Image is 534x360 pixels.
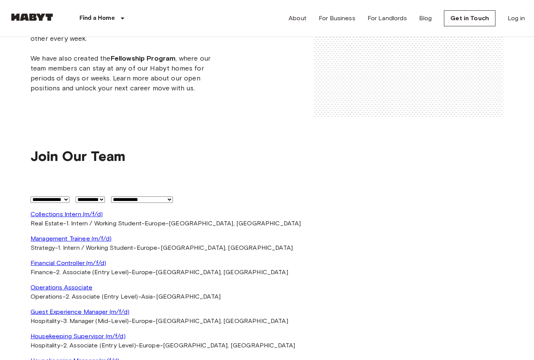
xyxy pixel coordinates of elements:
[31,317,288,325] span: - - -
[31,220,301,227] span: - - -
[31,244,293,251] span: - - -
[31,332,503,341] a: Housekeeping Supervisor (m/f/d)
[139,342,160,349] span: Europe
[9,13,55,21] img: Habyt
[368,14,407,23] a: For Landlords
[31,259,503,268] a: Financial Controller (m/f/d)
[63,317,129,325] span: 3. Manager (Mid-Level)
[145,220,166,227] span: Europe
[31,234,503,243] a: Management Trainee (m/f/d)
[31,293,221,300] span: - - -
[419,14,432,23] a: Blog
[31,4,220,93] span: We provide a balance of working at the office and from home, empowering our team to enjoy a flexi...
[31,317,60,325] span: Hospitality
[163,342,295,349] span: [GEOGRAPHIC_DATA], [GEOGRAPHIC_DATA]
[31,148,126,164] span: Join Our Team
[31,210,503,219] a: Collections Intern (m/f/d)
[31,244,55,251] span: Strategy
[58,244,133,251] span: 1. Intern / Working Student
[56,268,129,276] span: 2. Associate (Entry Level)
[141,293,153,300] span: Asia
[31,307,503,317] a: Guest Experience Manager (m/f/d)
[156,317,288,325] span: [GEOGRAPHIC_DATA], [GEOGRAPHIC_DATA]
[111,54,176,63] b: Fellowship Program
[31,283,503,292] a: Operations Associate
[289,14,307,23] a: About
[508,14,525,23] a: Log in
[31,342,295,349] span: - - -
[156,293,221,300] span: [GEOGRAPHIC_DATA]
[132,317,153,325] span: Europe
[31,268,53,276] span: Finance
[31,342,60,349] span: Hospitality
[31,293,63,300] span: Operations
[137,244,158,251] span: Europe
[169,220,301,227] span: [GEOGRAPHIC_DATA], [GEOGRAPHIC_DATA]
[66,220,142,227] span: 1. Intern / Working Student
[319,14,355,23] a: For Business
[132,268,153,276] span: Europe
[31,268,288,276] span: - - -
[161,244,293,251] span: [GEOGRAPHIC_DATA], [GEOGRAPHIC_DATA]
[79,14,115,23] p: Find a Home
[66,293,138,300] span: 2. Associate (Entry Level)
[444,10,495,26] a: Get in Touch
[156,268,288,276] span: [GEOGRAPHIC_DATA], [GEOGRAPHIC_DATA]
[63,342,136,349] span: 2. Associate (Entry Level)
[31,220,63,227] span: Real Estate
